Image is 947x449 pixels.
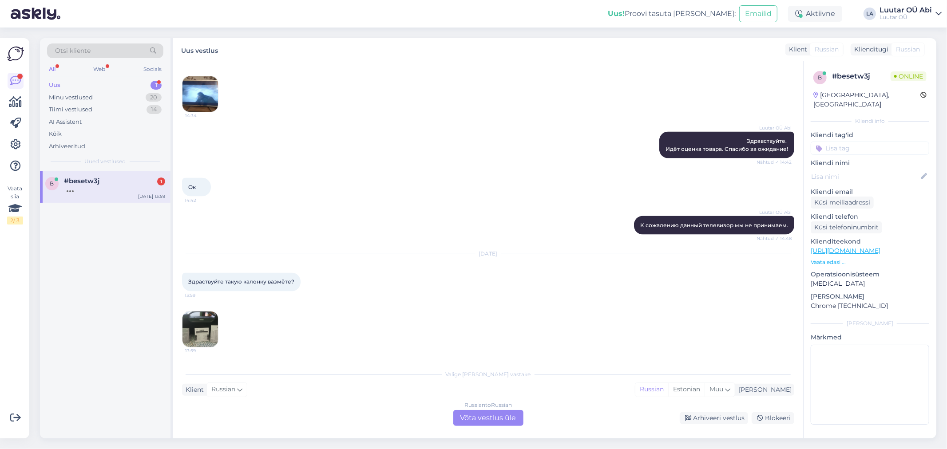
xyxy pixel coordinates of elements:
img: Askly Logo [7,45,24,62]
div: # besetw3j [832,71,891,82]
div: Küsi telefoninumbrit [811,221,882,233]
div: 20 [146,93,162,102]
div: Russian to Russian [464,401,512,409]
div: [DATE] [182,250,794,258]
div: Arhiveeri vestlus [680,412,748,424]
div: Proovi tasuta [PERSON_NAME]: [608,8,736,19]
p: [MEDICAL_DATA] [811,279,929,288]
div: Klient [182,385,204,394]
p: Operatsioonisüsteem [811,270,929,279]
span: Ок [188,184,196,190]
div: 1 [151,81,162,90]
div: Russian [635,383,668,396]
span: Здраствуйте такую калонку вазмёте? [188,279,294,285]
div: Kõik [49,130,62,138]
p: Märkmed [811,333,929,342]
div: [PERSON_NAME] [735,385,792,394]
span: Russian [211,385,235,394]
p: Klienditeekond [811,237,929,246]
div: Klient [785,45,807,54]
img: Attachment [182,311,218,347]
img: Attachment [182,76,218,112]
p: Kliendi email [811,187,929,197]
span: 13:59 [185,292,218,299]
span: Otsi kliente [55,46,91,55]
span: b [818,74,822,81]
p: Vaata edasi ... [811,258,929,266]
span: 14:34 [185,112,218,119]
div: Tiimi vestlused [49,105,92,114]
div: All [47,63,57,75]
p: [PERSON_NAME] [811,292,929,301]
div: Valige [PERSON_NAME] vastake [182,370,794,378]
span: Nähtud ✓ 14:42 [757,159,792,165]
div: Luutar OÜ [880,14,932,21]
div: 2 / 3 [7,217,23,224]
span: b [50,180,54,187]
div: Socials [142,63,163,75]
div: Võta vestlus üle [453,410,523,426]
div: LA [864,8,876,20]
span: Russian [815,45,839,54]
p: Kliendi nimi [811,158,929,168]
p: Kliendi tag'id [811,130,929,140]
span: Muu [709,385,723,393]
span: 13:59 [185,347,218,354]
div: [DATE] 13:59 [138,193,165,200]
a: Luutar OÜ AbiLuutar OÜ [880,7,942,21]
div: Aktiivne [788,6,842,22]
div: Estonian [668,383,705,396]
span: 14:42 [185,197,218,204]
span: Luutar OÜ Abi [758,209,792,216]
a: [URL][DOMAIN_NAME] [811,247,880,255]
div: Web [92,63,107,75]
p: Chrome [TECHNICAL_ID] [811,301,929,311]
div: Arhiveeritud [49,142,85,151]
span: К сожалению данный телевизор мы не принимаем. [640,222,788,228]
div: Kliendi info [811,117,929,125]
div: AI Assistent [49,118,82,126]
div: Minu vestlused [49,93,93,102]
div: 1 [157,177,165,185]
input: Lisa nimi [811,172,919,181]
span: Uued vestlused [85,158,126,165]
span: #besetw3j [64,177,99,185]
span: Russian [896,45,920,54]
b: Uus! [608,9,625,18]
div: Vaata siia [7,185,23,224]
div: Uus [49,81,60,90]
input: Lisa tag [811,142,929,155]
span: Luutar OÜ Abi [758,125,792,131]
button: Emailid [739,5,777,22]
div: Blokeeri [752,412,794,424]
div: [GEOGRAPHIC_DATA], [GEOGRAPHIC_DATA] [813,91,920,109]
span: Nähtud ✓ 14:48 [757,235,792,242]
div: Klienditugi [851,45,888,54]
div: 14 [147,105,162,114]
div: Luutar OÜ Abi [880,7,932,14]
span: Online [891,71,927,81]
div: Küsi meiliaadressi [811,197,874,209]
p: Kliendi telefon [811,212,929,221]
div: [PERSON_NAME] [811,319,929,327]
label: Uus vestlus [181,43,218,55]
